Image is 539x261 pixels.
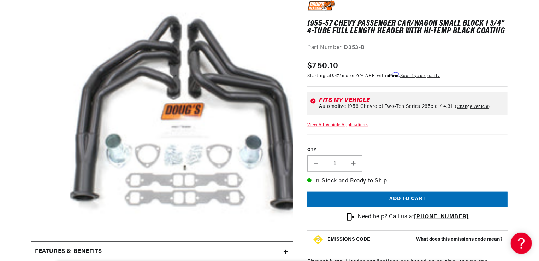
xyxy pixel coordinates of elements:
span: $47 [332,74,340,78]
a: [PHONE_NUMBER] [414,214,469,220]
strong: EMISSIONS CODE [327,237,370,242]
div: Part Number: [307,43,508,53]
span: $750.10 [307,60,338,72]
media-gallery: Gallery Viewer [31,0,293,227]
a: View All Vehicle Applications [307,123,368,127]
h2: Features & Benefits [35,247,102,256]
span: Affirm [387,72,399,77]
a: Change vehicle [455,104,490,110]
p: Starting at /mo or 0% APR with . [307,72,440,79]
strong: What does this emissions code mean? [416,237,502,242]
h1: 1955-57 Chevy Passenger Car/Wagon Small Block 1 3/4" 4-Tube Full Length Header with Hi-Temp Black... [307,20,508,35]
span: Automotive 1956 Chevrolet Two-Ten Series 265cid / 4.3L [319,104,454,110]
div: Fits my vehicle [319,98,505,103]
strong: D353-B [344,45,365,51]
a: See if you qualify - Learn more about Affirm Financing (opens in modal) [400,74,440,78]
p: Need help? Call us at [357,213,469,222]
img: Emissions code [313,234,324,245]
label: QTY [307,147,508,153]
button: EMISSIONS CODEWhat does this emissions code mean? [327,237,502,243]
p: In-Stock and Ready to Ship [307,177,508,186]
button: Add to cart [307,192,508,208]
